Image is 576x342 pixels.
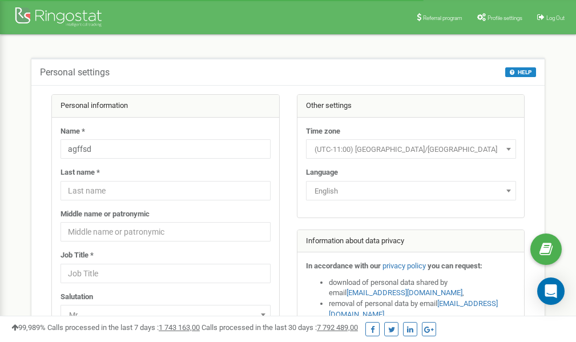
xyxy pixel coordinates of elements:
span: Log Out [546,15,565,21]
span: 99,989% [11,323,46,332]
a: privacy policy [382,261,426,270]
span: (UTC-11:00) Pacific/Midway [310,142,512,158]
span: Mr. [61,305,271,324]
span: (UTC-11:00) Pacific/Midway [306,139,516,159]
li: download of personal data shared by email , [329,277,516,299]
button: HELP [505,67,536,77]
span: Profile settings [488,15,522,21]
label: Name * [61,126,85,137]
span: Referral program [423,15,462,21]
span: English [310,183,512,199]
span: Calls processed in the last 30 days : [202,323,358,332]
li: removal of personal data by email , [329,299,516,320]
div: Personal information [52,95,279,118]
div: Other settings [297,95,525,118]
label: Job Title * [61,250,94,261]
input: Name [61,139,271,159]
strong: In accordance with our [306,261,381,270]
label: Time zone [306,126,340,137]
h5: Personal settings [40,67,110,78]
label: Middle name or patronymic [61,209,150,220]
a: [EMAIL_ADDRESS][DOMAIN_NAME] [347,288,462,297]
input: Last name [61,181,271,200]
strong: you can request: [428,261,482,270]
span: English [306,181,516,200]
span: Calls processed in the last 7 days : [47,323,200,332]
label: Salutation [61,292,93,303]
u: 7 792 489,00 [317,323,358,332]
u: 1 743 163,00 [159,323,200,332]
span: Mr. [65,307,267,323]
input: Job Title [61,264,271,283]
label: Language [306,167,338,178]
input: Middle name or patronymic [61,222,271,242]
div: Information about data privacy [297,230,525,253]
label: Last name * [61,167,100,178]
div: Open Intercom Messenger [537,277,565,305]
